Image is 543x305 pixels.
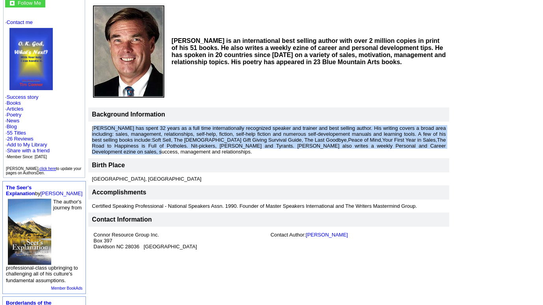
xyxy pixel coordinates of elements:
b: [PERSON_NAME] is an international best selling author with over 2 million copies in print of his ... [171,37,446,65]
font: Contact Author: [270,232,348,238]
font: Accomplishments [92,189,146,196]
a: Poetry [7,112,22,118]
font: · · · · · · · [5,19,83,160]
a: Add to My Library [7,142,47,148]
a: 26 Reviews [7,136,33,142]
a: Articles [7,106,24,112]
img: 79943.jpg [8,199,51,265]
a: Contact me [7,19,33,25]
a: Books [7,100,21,106]
font: Contact Information [92,216,152,223]
a: The Seer's Explanation [6,185,35,196]
a: 55 Titles [7,130,26,136]
a: Success story [7,94,39,100]
img: gc.jpg [10,1,15,6]
a: [PERSON_NAME] [40,190,82,196]
font: Birth Place [92,162,125,168]
a: News [7,118,20,124]
a: [PERSON_NAME] [306,232,348,238]
font: [PERSON_NAME] has spent 32 years as a full time internationally recognized speaker and trainer an... [92,125,446,155]
font: · · · [6,142,50,159]
font: · · [6,130,50,159]
a: Blog [7,124,17,129]
font: Connor Resource Group Inc. Box 397 Davidson NC 28036 [GEOGRAPHIC_DATA] [93,232,197,250]
font: Member Since: [DATE] [7,155,47,159]
b: Background Information [92,111,165,118]
a: click here [39,166,56,171]
a: Share with a friend [7,148,50,153]
font: by [6,185,82,196]
font: [PERSON_NAME], to update your pages on AuthorsDen. [6,166,81,175]
a: Member BookAds [51,286,82,290]
font: Certified Speaking Professional - National Speakers Assn. 1990. Founder of Master Speakers Intern... [92,203,417,209]
font: [GEOGRAPHIC_DATA], [GEOGRAPHIC_DATA] [92,176,201,182]
img: 13717.jpg [9,28,53,90]
img: 23419.jpg [93,6,164,98]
